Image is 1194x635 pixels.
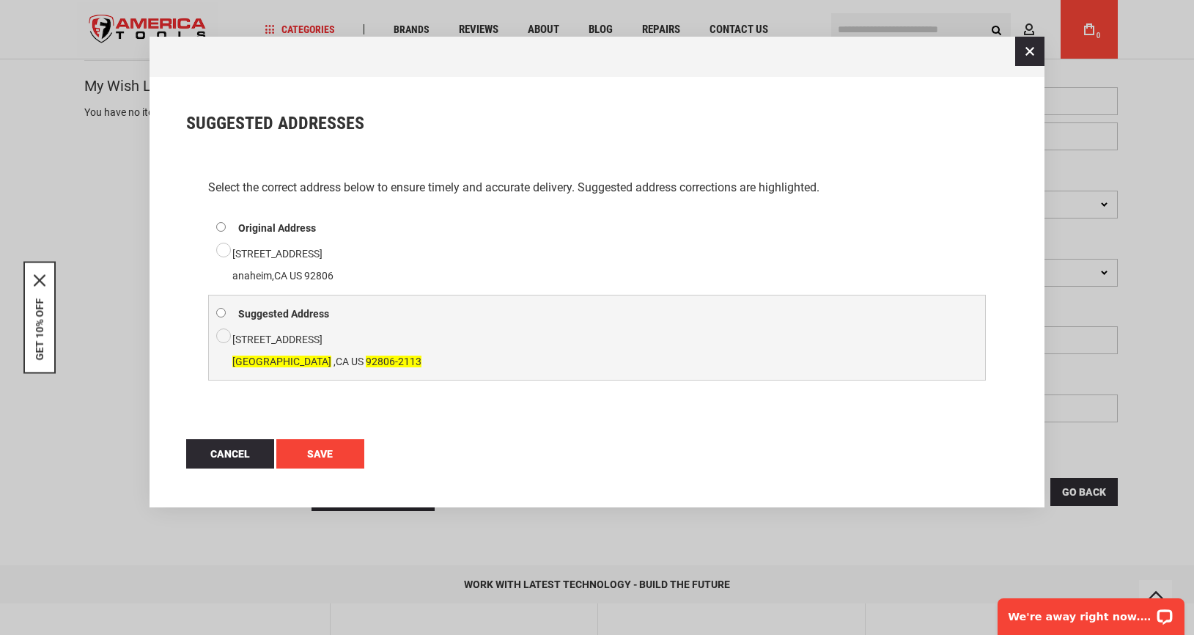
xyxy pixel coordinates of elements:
span: 92806-2113 [366,356,421,367]
b: Suggested Address [238,308,329,320]
div: , [216,328,979,372]
span: CA [274,270,287,282]
button: Close [34,275,45,287]
span: Suggested Addresses [186,113,364,133]
b: Original Address [238,222,316,234]
span: anaheim [232,270,272,282]
p: Select the correct address below to ensure timely and accurate delivery. Suggested address correc... [208,178,987,197]
span: CA [336,356,349,367]
span: Save [307,448,333,460]
span: 92806 [304,270,333,282]
span: [GEOGRAPHIC_DATA] [232,356,331,367]
button: Cancel [186,439,274,469]
div: , [216,243,979,287]
svg: close icon [34,275,45,287]
span: US [351,356,364,367]
span: [STREET_ADDRESS] [232,334,323,345]
span: Cancel [210,448,250,460]
span: US [290,270,302,282]
button: Save [276,439,364,469]
button: GET 10% OFF [34,298,45,361]
iframe: LiveChat chat widget [988,589,1194,635]
span: [STREET_ADDRESS] [232,248,323,260]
